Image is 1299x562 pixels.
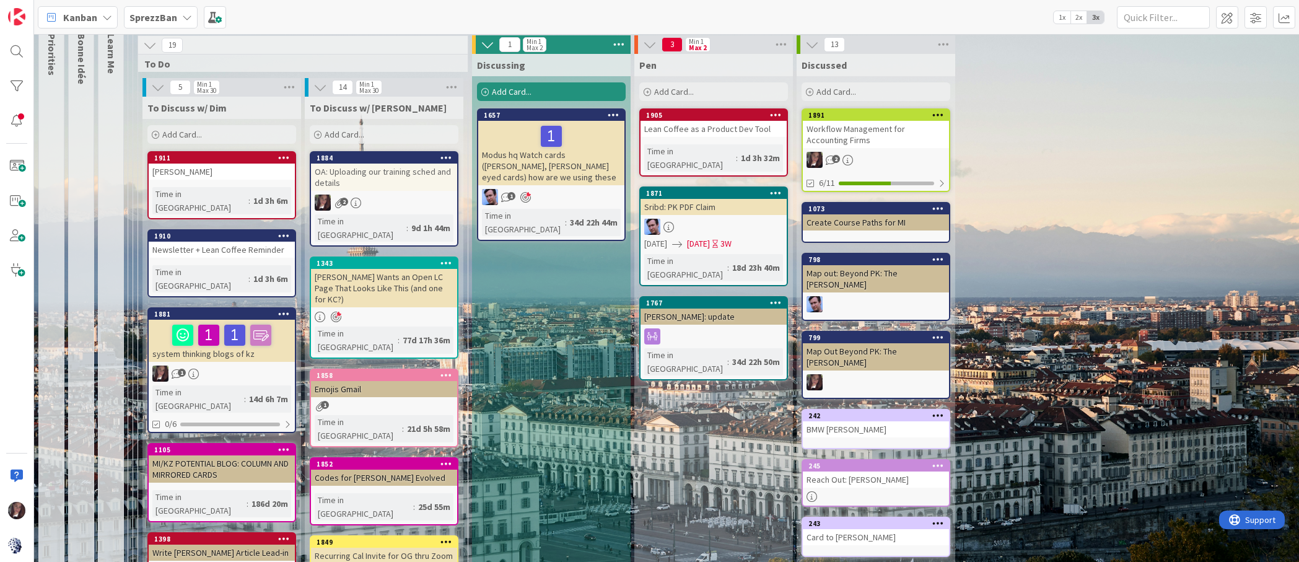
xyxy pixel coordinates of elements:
[317,538,457,547] div: 1849
[641,188,787,199] div: 1871
[149,231,295,242] div: 1910
[1070,11,1087,24] span: 2x
[402,422,404,436] span: :
[400,333,453,347] div: 77d 17h 36m
[311,381,457,397] div: Emojis Gmail
[803,203,949,214] div: 1073
[165,418,177,431] span: 0/6
[644,144,736,172] div: Time in [GEOGRAPHIC_DATA]
[311,470,457,486] div: Codes for [PERSON_NAME] Evolved
[1087,11,1104,24] span: 3x
[644,219,660,235] img: JB
[332,80,353,95] span: 14
[729,355,783,369] div: 34d 22h 50m
[482,189,498,205] img: JB
[477,108,626,241] a: 1657Modus hq Watch cards ([PERSON_NAME], [PERSON_NAME] eyed cards) how are we using theseJBTime i...
[144,58,452,70] span: To Do
[149,533,295,545] div: 1398
[478,189,624,205] div: JB
[808,255,949,264] div: 798
[359,81,374,87] div: Min 1
[311,164,457,191] div: OA: Uploading our training sched and details
[802,59,847,71] span: Discussed
[482,209,565,236] div: Time in [GEOGRAPHIC_DATA]
[646,189,787,198] div: 1871
[317,460,457,468] div: 1852
[315,195,331,211] img: TD
[639,187,788,286] a: 1871Sribd: PK PDF ClaimJB[DATE][DATE]3WTime in [GEOGRAPHIC_DATA]:18d 23h 40m
[8,537,25,554] img: avatar
[310,369,458,447] a: 1858Emojis GmailTime in [GEOGRAPHIC_DATA]:21d 5h 58m
[404,422,453,436] div: 21d 5h 58m
[527,45,543,51] div: Max 2
[727,355,729,369] span: :
[76,33,88,84] span: Bonne Idée
[803,265,949,292] div: Map out: Beyond PK: The [PERSON_NAME]
[738,151,783,165] div: 1d 3h 32m
[727,261,729,274] span: :
[802,459,950,507] a: 245Reach Out: [PERSON_NAME]
[803,332,949,371] div: 799Map Out Beyond PK: The [PERSON_NAME]
[802,409,950,449] a: 242BMW [PERSON_NAME]
[8,8,25,25] img: Visit kanbanzone.com
[803,332,949,343] div: 799
[803,343,949,371] div: Map Out Beyond PK: The [PERSON_NAME]
[147,307,296,433] a: 1881system thinking blogs of kzTDTime in [GEOGRAPHIC_DATA]:14d 6h 7m0/6
[162,129,202,140] span: Add Card...
[808,462,949,470] div: 245
[311,537,457,548] div: 1849
[644,237,667,250] span: [DATE]
[803,410,949,437] div: 242BMW [PERSON_NAME]
[154,535,295,543] div: 1398
[250,194,291,208] div: 1d 3h 6m
[1117,6,1210,29] input: Quick Filter...
[248,194,250,208] span: :
[315,327,398,354] div: Time in [GEOGRAPHIC_DATA]
[147,229,296,297] a: 1910Newsletter + Lean Coffee ReminderTime in [GEOGRAPHIC_DATA]:1d 3h 6m
[311,152,457,191] div: 1884OA: Uploading our training sched and details
[321,401,329,409] span: 1
[803,460,949,488] div: 245Reach Out: [PERSON_NAME]
[311,370,457,381] div: 1858
[644,254,727,281] div: Time in [GEOGRAPHIC_DATA]
[803,421,949,437] div: BMW [PERSON_NAME]
[415,500,453,514] div: 25d 55m
[315,214,406,242] div: Time in [GEOGRAPHIC_DATA]
[310,151,458,247] a: 1884OA: Uploading our training sched and detailsTDTime in [GEOGRAPHIC_DATA]:9d 1h 44m
[641,121,787,137] div: Lean Coffee as a Product Dev Tool
[803,472,949,488] div: Reach Out: [PERSON_NAME]
[149,152,295,164] div: 1911
[170,80,191,95] span: 5
[803,296,949,312] div: JB
[247,497,248,511] span: :
[149,366,295,382] div: TD
[527,38,541,45] div: Min 1
[802,331,950,399] a: 799Map Out Beyond PK: The [PERSON_NAME]TD
[311,258,457,307] div: 1343[PERSON_NAME] Wants an Open LC Page That Looks Like This (and one for KC?)
[8,502,25,519] img: TD
[413,500,415,514] span: :
[311,152,457,164] div: 1884
[802,202,950,243] a: 1073Create Course Paths for MI
[641,297,787,309] div: 1767
[802,253,950,321] a: 798Map out: Beyond PK: The [PERSON_NAME]JB
[154,154,295,162] div: 1911
[803,152,949,168] div: TD
[149,320,295,362] div: system thinking blogs of kz
[149,309,295,320] div: 1881
[477,59,525,71] span: Discussing
[808,111,949,120] div: 1891
[408,221,453,235] div: 9d 1h 44m
[178,369,186,377] span: 1
[154,446,295,454] div: 1105
[478,121,624,185] div: Modus hq Watch cards ([PERSON_NAME], [PERSON_NAME] eyed cards) how are we using these
[152,187,248,214] div: Time in [GEOGRAPHIC_DATA]
[639,108,788,177] a: 1905Lean Coffee as a Product Dev ToolTime in [GEOGRAPHIC_DATA]:1d 3h 32m
[105,33,118,74] span: Learn Me
[248,272,250,286] span: :
[46,33,58,76] span: Priorities
[641,309,787,325] div: [PERSON_NAME]: update
[197,81,212,87] div: Min 1
[149,242,295,258] div: Newsletter + Lean Coffee Reminder
[315,415,402,442] div: Time in [GEOGRAPHIC_DATA]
